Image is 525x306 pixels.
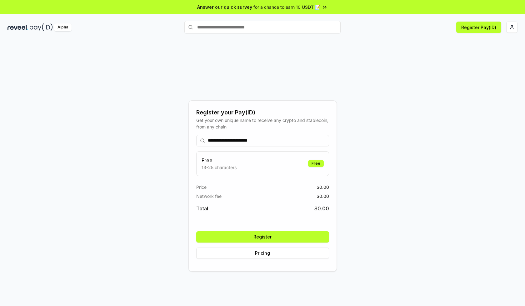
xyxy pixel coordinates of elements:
div: Register your Pay(ID) [196,108,329,117]
div: Alpha [54,23,72,31]
button: Register Pay(ID) [456,22,501,33]
img: reveel_dark [7,23,28,31]
span: Answer our quick survey [197,4,252,10]
span: Total [196,205,208,212]
span: Network fee [196,193,222,199]
h3: Free [202,157,237,164]
span: Price [196,184,207,190]
span: $ 0.00 [317,184,329,190]
div: Free [308,160,324,167]
img: pay_id [30,23,53,31]
span: for a chance to earn 10 USDT 📝 [253,4,320,10]
span: $ 0.00 [317,193,329,199]
div: Get your own unique name to receive any crypto and stablecoin, from any chain [196,117,329,130]
p: 13-25 characters [202,164,237,171]
button: Pricing [196,248,329,259]
button: Register [196,231,329,243]
span: $ 0.00 [314,205,329,212]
